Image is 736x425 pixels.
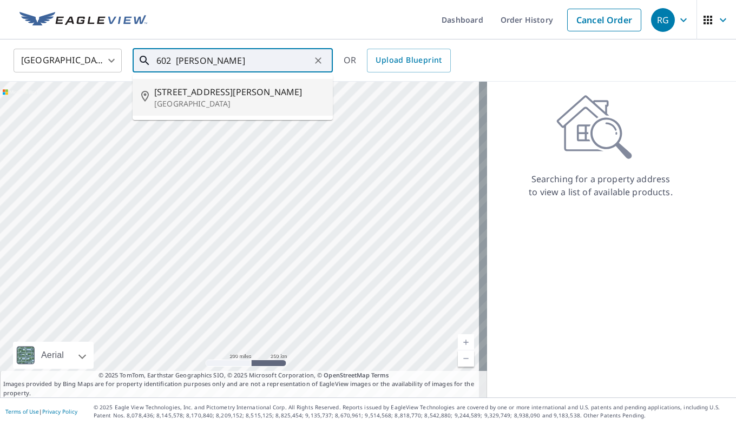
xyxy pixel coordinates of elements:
[154,98,324,109] p: [GEOGRAPHIC_DATA]
[458,334,474,350] a: Current Level 5, Zoom In
[94,403,731,420] p: © 2025 Eagle View Technologies, Inc. and Pictometry International Corp. All Rights Reserved. Repo...
[651,8,675,32] div: RG
[156,45,311,76] input: Search by address or latitude-longitude
[311,53,326,68] button: Clear
[371,371,389,379] a: Terms
[367,49,450,72] a: Upload Blueprint
[528,172,673,198] p: Searching for a property address to view a list of available products.
[344,49,451,72] div: OR
[154,85,324,98] span: [STREET_ADDRESS][PERSON_NAME]
[567,9,641,31] a: Cancel Order
[98,371,389,380] span: © 2025 TomTom, Earthstar Geographics SIO, © 2025 Microsoft Corporation, ©
[19,12,147,28] img: EV Logo
[5,408,39,415] a: Terms of Use
[324,371,369,379] a: OpenStreetMap
[13,342,94,369] div: Aerial
[458,350,474,367] a: Current Level 5, Zoom Out
[14,45,122,76] div: [GEOGRAPHIC_DATA]
[5,408,77,415] p: |
[38,342,67,369] div: Aerial
[42,408,77,415] a: Privacy Policy
[376,54,442,67] span: Upload Blueprint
